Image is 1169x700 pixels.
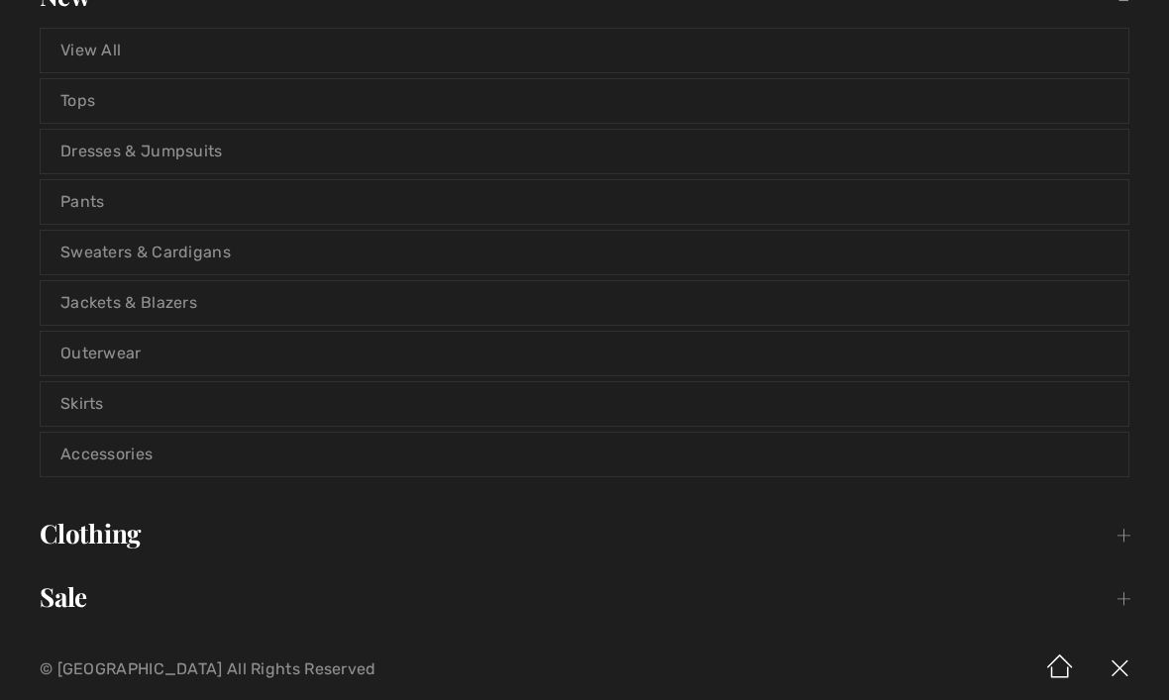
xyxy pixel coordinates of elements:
[41,281,1128,325] a: Jackets & Blazers
[41,382,1128,426] a: Skirts
[1030,639,1090,700] img: Home
[41,231,1128,274] a: Sweaters & Cardigans
[1090,639,1149,700] img: X
[20,512,1149,555] a: Clothing
[40,662,687,676] p: © [GEOGRAPHIC_DATA] All Rights Reserved
[20,639,1149,682] a: Brands
[20,575,1149,619] a: Sale
[41,332,1128,375] a: Outerwear
[41,180,1128,224] a: Pants
[41,29,1128,72] a: View All
[41,433,1128,476] a: Accessories
[41,130,1128,173] a: Dresses & Jumpsuits
[41,79,1128,123] a: Tops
